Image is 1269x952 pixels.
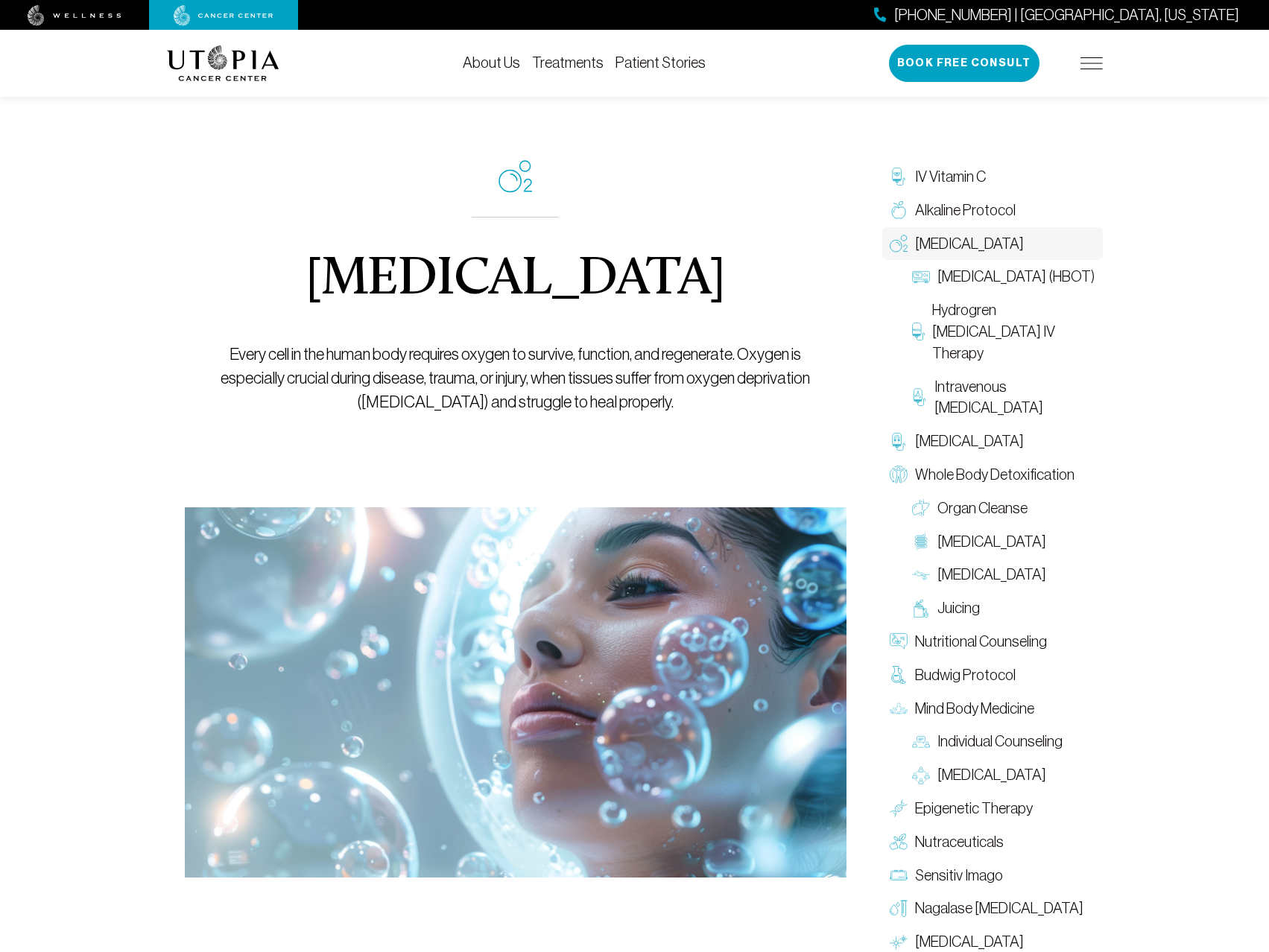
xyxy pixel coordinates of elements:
img: IV Vitamin C [890,168,908,185]
img: Juicing [912,600,930,618]
img: Nutritional Counseling [890,632,908,650]
img: Nagalase Blood Test [890,900,908,918]
span: [PHONE_NUMBER] | [GEOGRAPHIC_DATA], [US_STATE] [894,4,1239,26]
a: [MEDICAL_DATA] (HBOT) [905,260,1103,293]
img: Lymphatic Massage [912,566,930,584]
img: icon [499,160,532,193]
img: Mind Body Medicine [890,699,908,717]
img: logo [167,45,279,81]
span: [MEDICAL_DATA] [915,233,1024,255]
a: Hydrogren [MEDICAL_DATA] IV Therapy [905,293,1103,369]
a: [MEDICAL_DATA] [905,558,1103,591]
a: [PHONE_NUMBER] | [GEOGRAPHIC_DATA], [US_STATE] [874,4,1239,26]
a: About Us [463,54,520,71]
span: Organ Cleanse [937,498,1028,519]
a: [MEDICAL_DATA] [882,425,1103,458]
span: Epigenetic Therapy [915,798,1033,819]
a: Nutritional Counseling [882,625,1103,659]
span: Intravenous [MEDICAL_DATA] [934,376,1095,419]
span: Mind Body Medicine [915,698,1034,720]
img: wellness [28,5,121,26]
img: Hyperthermia [890,933,908,951]
span: [MEDICAL_DATA] [937,531,1046,553]
span: IV Vitamin C [915,166,986,188]
span: [MEDICAL_DATA] [937,764,1046,786]
img: Nutraceuticals [890,833,908,851]
a: Treatments [532,54,604,71]
p: Every cell in the human body requires oxygen to survive, function, and regenerate. Oxygen is espe... [218,343,812,414]
a: [MEDICAL_DATA] [905,758,1103,792]
span: [MEDICAL_DATA] [937,564,1046,586]
span: Whole Body Detoxification [915,464,1075,486]
img: Budwig Protocol [890,666,908,684]
a: IV Vitamin C [882,160,1103,194]
a: Nutraceuticals [882,825,1103,859]
a: Intravenous [MEDICAL_DATA] [905,370,1103,425]
a: Whole Body Detoxification [882,458,1103,492]
a: Mind Body Medicine [882,692,1103,726]
button: Book Free Consult [889,45,1039,82]
img: cancer center [174,5,273,26]
a: Juicing [905,591,1103,625]
img: Chelation Therapy [890,433,908,451]
img: Group Therapy [912,767,930,784]
span: Hydrogren [MEDICAL_DATA] IV Therapy [932,299,1095,364]
img: Hyperbaric Oxygen Therapy (HBOT) [912,268,930,286]
span: Nagalase [MEDICAL_DATA] [915,898,1083,919]
img: Whole Body Detoxification [890,466,908,483]
a: Alkaline Protocol [882,194,1103,227]
span: [MEDICAL_DATA] (HBOT) [937,266,1095,288]
a: Budwig Protocol [882,659,1103,692]
img: Colon Therapy [912,533,930,550]
img: Alkaline Protocol [890,201,908,219]
a: Sensitiv Imago [882,859,1103,892]
span: Juicing [937,597,980,619]
img: Epigenetic Therapy [890,799,908,817]
img: icon-hamburger [1080,57,1103,69]
a: [MEDICAL_DATA] [905,525,1103,559]
a: Patient Stories [615,54,706,71]
span: [MEDICAL_DATA] [915,431,1024,452]
span: Alkaline Protocol [915,200,1016,221]
a: Organ Cleanse [905,492,1103,525]
img: Intravenous Ozone Therapy [912,388,928,406]
span: Nutritional Counseling [915,631,1047,653]
span: Individual Counseling [937,731,1063,752]
span: Budwig Protocol [915,664,1016,686]
h1: [MEDICAL_DATA] [306,253,725,307]
img: Oxygen Therapy [185,507,846,878]
img: Oxygen Therapy [890,235,908,253]
span: Sensitiv Imago [915,865,1003,886]
a: Individual Counseling [905,725,1103,758]
span: Nutraceuticals [915,831,1004,853]
a: Nagalase [MEDICAL_DATA] [882,892,1103,925]
img: Organ Cleanse [912,499,930,517]
a: [MEDICAL_DATA] [882,227,1103,261]
img: Hydrogren Peroxide IV Therapy [912,323,925,340]
img: Sensitiv Imago [890,866,908,884]
a: Epigenetic Therapy [882,792,1103,825]
img: Individual Counseling [912,733,930,751]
